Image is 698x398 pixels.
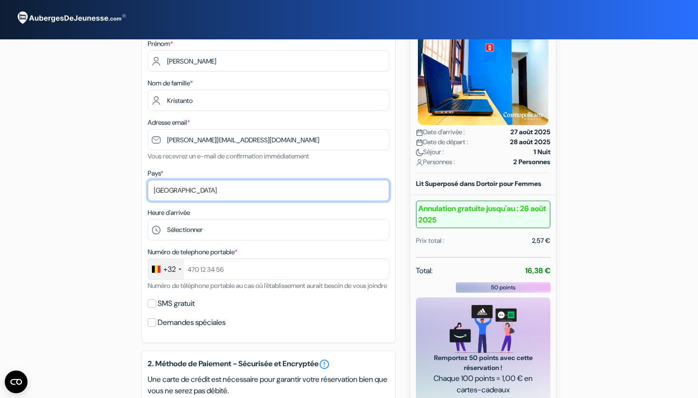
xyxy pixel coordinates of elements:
[148,259,389,280] input: 470 12 34 56
[148,168,163,178] label: Pays
[148,359,389,370] h5: 2. Méthode de Paiement - Sécurisée et Encryptée
[416,129,423,136] img: calendar.svg
[416,139,423,146] img: calendar.svg
[148,50,389,72] input: Entrez votre prénom
[148,247,237,257] label: Numéro de telephone portable
[416,147,444,157] span: Séjour :
[5,370,28,393] button: CMP-Widget öffnen
[148,281,387,290] small: Numéro de téléphone portable au cas où l'établissement aurait besoin de vous joindre
[450,305,517,353] img: gift_card_hero_new.png
[11,5,130,31] img: AubergesDeJeunesse.com
[148,39,173,49] label: Prénom
[416,149,423,156] img: moon.svg
[319,359,330,370] a: error_outline
[427,373,539,396] span: Chaque 100 points = 1,00 € en cartes-cadeaux
[427,353,539,373] span: Remportez 50 points avec cette réservation !
[532,236,550,246] div: 2,57 €
[148,259,184,279] div: Belgium (België): +32
[416,159,423,166] img: user_icon.svg
[525,266,550,276] strong: 16,38 €
[416,137,468,147] span: Date de départ :
[416,179,541,188] b: Lit Superposé dans Dortoir pour Femmes
[148,208,190,218] label: Heure d'arrivée
[148,78,193,88] label: Nom de famille
[163,264,176,275] div: +32
[416,265,433,277] span: Total:
[416,236,444,246] div: Prix total :
[148,152,309,160] small: Vous recevrez un e-mail de confirmation immédiatement
[416,127,465,137] span: Date d'arrivée :
[148,90,389,111] input: Entrer le nom de famille
[510,127,550,137] strong: 27 août 2025
[416,157,455,167] span: Personnes :
[510,137,550,147] strong: 28 août 2025
[148,374,389,397] p: Une carte de crédit est nécessaire pour garantir votre réservation bien que vous ne serez pas déb...
[148,129,389,150] input: Entrer adresse e-mail
[158,316,226,329] label: Demandes spéciales
[148,118,190,128] label: Adresse email
[534,147,550,157] strong: 1 Nuit
[513,157,550,167] strong: 2 Personnes
[158,297,195,310] label: SMS gratuit
[416,201,550,228] b: Annulation gratuite jusqu'au : 26 août 2025
[491,283,516,292] span: 50 points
